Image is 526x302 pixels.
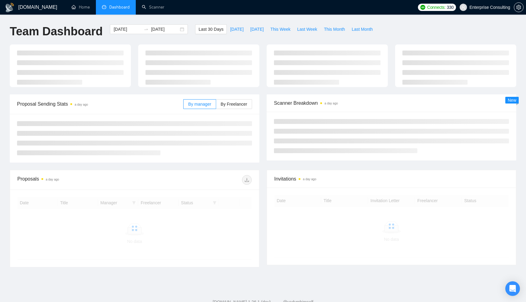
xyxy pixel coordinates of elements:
input: Start date [114,26,141,33]
h1: Team Dashboard [10,24,103,39]
button: This Week [267,24,294,34]
span: Dashboard [109,5,130,10]
time: a day ago [75,103,88,106]
span: user [461,5,465,9]
a: setting [514,5,524,10]
button: [DATE] [247,24,267,34]
span: 330 [447,4,454,11]
span: By manager [188,102,211,107]
span: to [144,27,149,32]
button: Last Week [294,24,321,34]
span: This Month [324,26,345,33]
span: Connects: [427,4,445,11]
span: swap-right [144,27,149,32]
button: Last 30 Days [195,24,227,34]
span: New [508,98,516,103]
span: This Week [270,26,290,33]
span: setting [514,5,523,10]
a: homeHome [72,5,90,10]
span: Last Month [352,26,373,33]
span: dashboard [102,5,106,9]
span: [DATE] [250,26,264,33]
span: [DATE] [230,26,244,33]
span: Proposal Sending Stats [17,100,183,108]
time: a day ago [303,177,316,181]
div: Open Intercom Messenger [505,281,520,296]
time: a day ago [46,178,59,181]
input: End date [151,26,179,33]
button: Last Month [348,24,376,34]
span: By Freelancer [221,102,247,107]
img: logo [5,3,15,12]
span: Invitations [274,175,509,183]
div: Proposals [17,175,135,185]
span: Last Week [297,26,317,33]
button: This Month [321,24,348,34]
button: [DATE] [227,24,247,34]
img: upwork-logo.png [420,5,425,10]
span: Scanner Breakdown [274,99,509,107]
time: a day ago [324,102,338,105]
a: searchScanner [142,5,164,10]
span: Last 30 Days [198,26,223,33]
button: setting [514,2,524,12]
